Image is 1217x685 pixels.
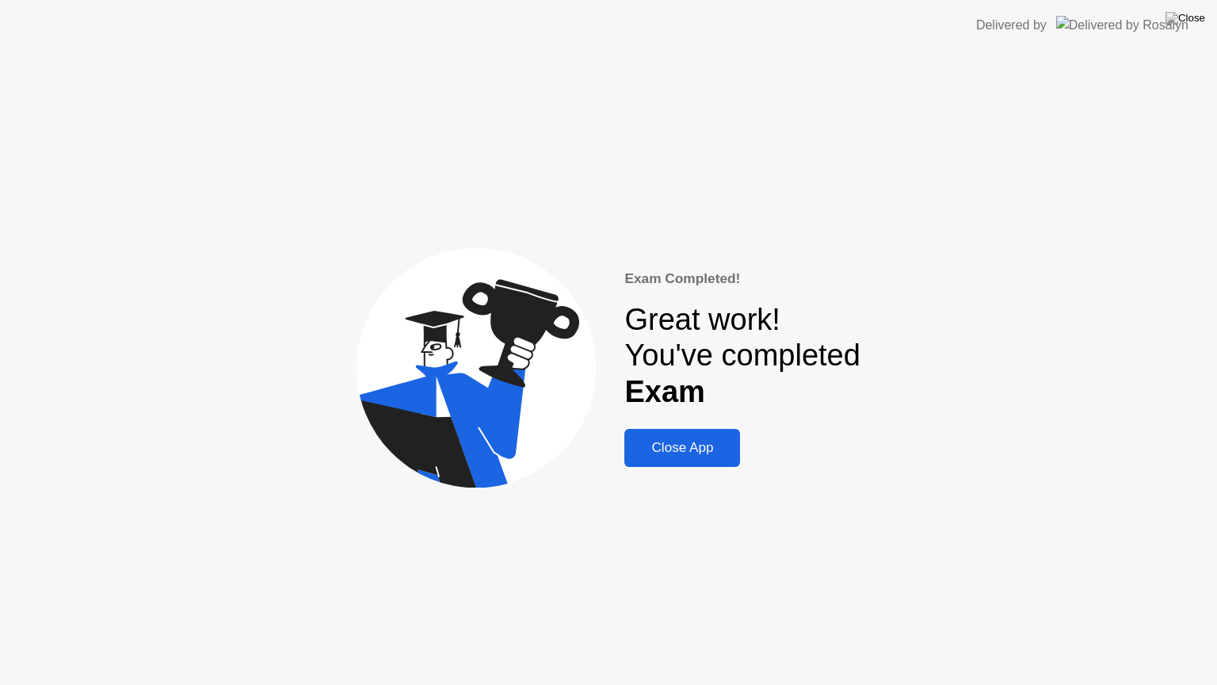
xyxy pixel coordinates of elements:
[1165,12,1205,25] img: Close
[976,16,1047,35] div: Delivered by
[624,429,740,467] button: Close App
[624,375,704,408] b: Exam
[629,440,735,456] div: Close App
[624,269,860,289] div: Exam Completed!
[624,302,860,411] div: Great work! You've completed
[1056,16,1188,34] img: Delivered by Rosalyn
